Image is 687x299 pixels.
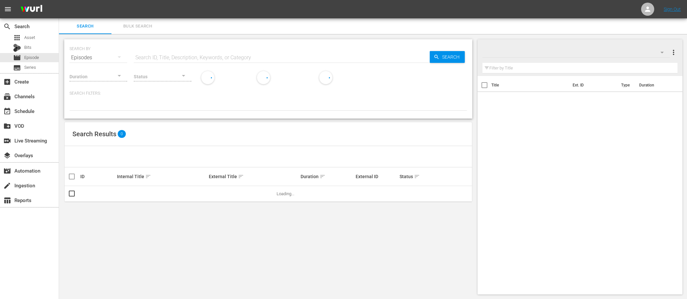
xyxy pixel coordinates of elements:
[80,174,115,179] div: ID
[3,78,11,86] span: Create
[24,34,35,41] span: Asset
[301,173,354,180] div: Duration
[3,23,11,30] span: Search
[414,174,420,179] span: sort
[4,5,12,13] span: menu
[664,7,681,12] a: Sign Out
[3,107,11,115] span: Schedule
[430,51,465,63] button: Search
[3,196,11,204] span: Reports
[115,23,160,30] span: Bulk Search
[670,45,677,60] button: more_vert
[277,191,294,196] span: Loading...
[209,173,299,180] div: External Title
[13,54,21,62] span: Episode
[617,76,635,94] th: Type
[670,48,677,56] span: more_vert
[24,54,39,61] span: Episode
[3,167,11,175] span: Automation
[569,76,617,94] th: Ext. ID
[3,182,11,190] span: Ingestion
[635,76,675,94] th: Duration
[72,130,116,138] span: Search Results
[13,44,21,52] div: Bits
[13,64,21,72] span: Series
[491,76,569,94] th: Title
[320,174,325,179] span: sort
[3,93,11,101] span: Channels
[440,51,465,63] span: Search
[69,48,127,67] div: Episodes
[24,64,36,71] span: Series
[16,2,47,17] img: ans4CAIJ8jUAAAAAAAAAAAAAAAAAAAAAAAAgQb4GAAAAAAAAAAAAAAAAAAAAAAAAJMjXAAAAAAAAAAAAAAAAAAAAAAAAgAT5G...
[3,137,11,145] span: Live Streaming
[145,174,151,179] span: sort
[13,34,21,42] span: Asset
[118,130,126,138] span: 0
[400,173,434,180] div: Status
[69,91,467,96] p: Search Filters:
[3,122,11,130] span: VOD
[3,152,11,159] span: Overlays
[238,174,244,179] span: sort
[356,174,398,179] div: External ID
[63,23,108,30] span: Search
[117,173,207,180] div: Internal Title
[24,44,31,51] span: Bits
